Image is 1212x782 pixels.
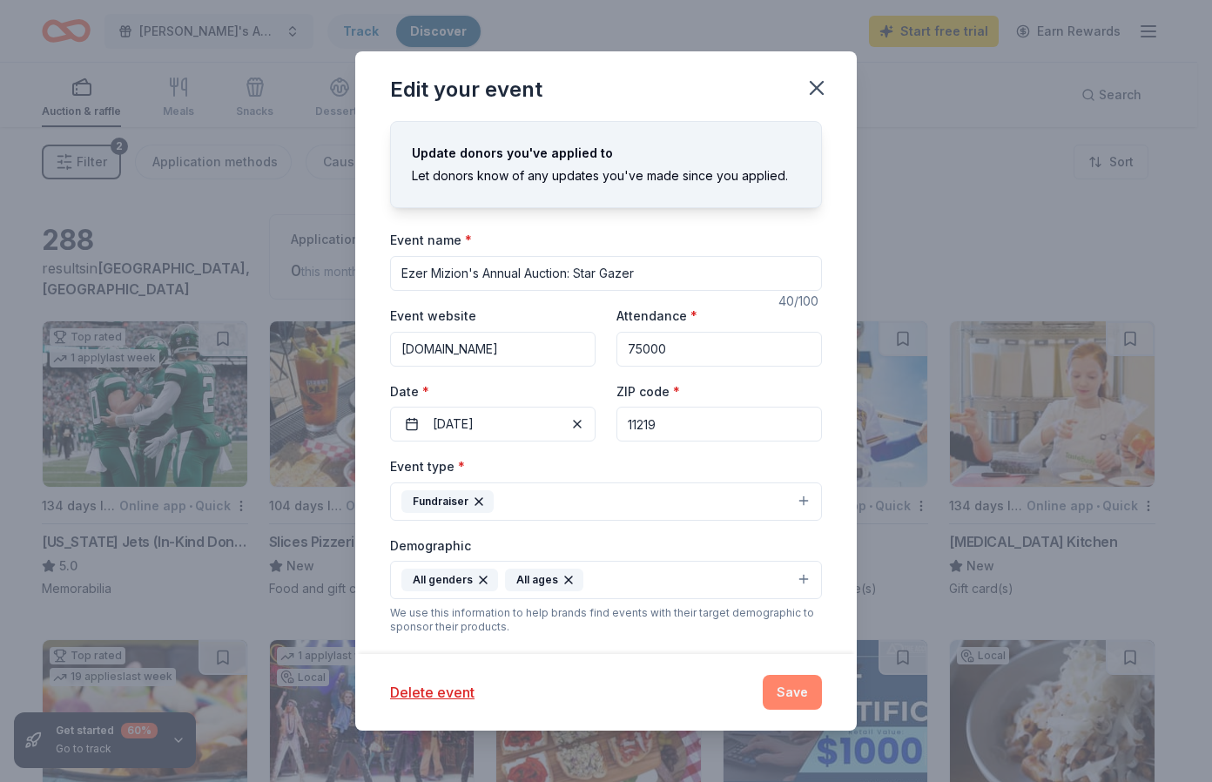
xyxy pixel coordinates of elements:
[763,675,822,710] button: Save
[616,307,697,325] label: Attendance
[736,651,784,668] label: Apt/unit
[390,482,822,521] button: Fundraiser
[412,143,800,164] div: Update donors you've applied to
[390,332,596,367] input: https://www...
[390,537,471,555] label: Demographic
[390,383,596,401] label: Date
[412,165,800,186] div: Let donors know of any updates you've made since you applied.
[390,407,596,442] button: [DATE]
[390,651,488,668] label: Mailing address
[778,291,822,312] div: 40 /100
[390,76,542,104] div: Edit your event
[390,256,822,291] input: Spring Fundraiser
[390,606,822,634] div: We use this information to help brands find events with their target demographic to sponsor their...
[390,307,476,325] label: Event website
[616,407,822,442] input: 12345 (U.S. only)
[390,458,465,475] label: Event type
[616,332,822,367] input: 20
[401,569,498,591] div: All genders
[390,232,472,249] label: Event name
[616,383,680,401] label: ZIP code
[390,682,475,703] button: Delete event
[401,490,494,513] div: Fundraiser
[505,569,583,591] div: All ages
[390,561,822,599] button: All gendersAll ages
